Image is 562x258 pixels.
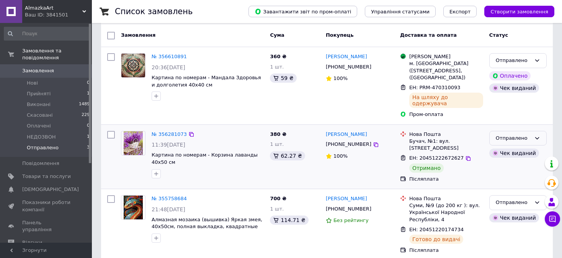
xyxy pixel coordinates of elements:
div: м. [GEOGRAPHIC_DATA] ([STREET_ADDRESS], ([GEOGRAPHIC_DATA]) [409,60,483,81]
img: Фото товару [124,131,142,155]
span: 0 [87,80,90,87]
span: 1489 [79,101,90,108]
a: Створити замовлення [477,8,554,14]
div: Отправлено [496,199,531,207]
div: Післяплата [409,176,483,183]
div: На шляху до одержувача [409,93,483,108]
div: Отримано [409,163,444,173]
span: Замовлення [22,67,54,74]
div: Оплачено [489,71,531,80]
img: Фото товару [121,54,145,77]
button: Чат з покупцем [545,211,560,227]
a: Картина по номерам - Мандала Здоровья и долголетия 40х40 см [152,75,261,88]
div: [PHONE_NUMBER] [324,139,373,149]
div: Суми, №9 (до 200 кг ): вул. Української Народної Республіки, 4 [409,202,483,223]
h1: Список замовлень [115,7,193,16]
div: Отправлено [496,134,531,142]
div: 114.71 ₴ [270,216,308,225]
div: [PHONE_NUMBER] [324,62,373,72]
div: Нова Пошта [409,131,483,138]
div: 59 ₴ [270,73,296,83]
a: № 356610891 [152,54,187,59]
span: Експорт [449,9,471,15]
a: Фото товару [121,195,145,220]
a: [PERSON_NAME] [326,131,367,138]
span: AlmazkaArt [25,5,82,11]
span: Повідомлення [22,160,59,167]
span: Завантажити звіт по пром-оплаті [255,8,351,15]
button: Експорт [443,6,477,17]
span: Отправлено [27,144,59,151]
span: 20:36[DATE] [152,64,185,70]
span: 1 шт. [270,64,284,70]
span: 1 шт. [270,141,284,147]
span: 380 ₴ [270,131,286,137]
span: Оплачені [27,122,51,129]
span: Прийняті [27,90,51,97]
span: [DEMOGRAPHIC_DATA] [22,186,79,193]
div: Післяплата [409,247,483,254]
span: Панель управління [22,219,71,233]
a: Алмазная мозаика (вышивка) Яркая змея, 40х50см, полная выкладка, квадратные камни, на подрамнике [152,217,262,237]
span: 1 [87,134,90,140]
span: Cума [270,32,284,38]
span: Відгуки [22,239,42,246]
span: Покупець [326,32,354,38]
div: [PHONE_NUMBER] [324,204,373,214]
div: Отправлено [496,57,531,65]
span: 360 ₴ [270,54,286,59]
span: 11:39[DATE] [152,142,185,148]
div: Чек виданий [489,149,539,158]
button: Створити замовлення [484,6,554,17]
div: Бучач, №1: вул. [STREET_ADDRESS] [409,138,483,152]
span: Нові [27,80,38,87]
span: 229 [82,112,90,119]
input: Пошук [4,27,90,41]
div: Чек виданий [489,213,539,222]
a: Картина по номерам - Корзина лаванды 40х50 см [152,152,258,165]
span: НЕДОЗВОН [27,134,56,140]
div: Ваш ID: 3841501 [25,11,92,18]
div: Нова Пошта [409,195,483,202]
a: Фото товару [121,53,145,78]
button: Управління статусами [365,6,436,17]
span: Замовлення [121,32,155,38]
img: Фото товару [124,196,143,219]
span: 3 [87,144,90,151]
span: 100% [333,153,348,159]
span: Скасовані [27,112,53,119]
div: Готово до видачі [409,235,464,244]
span: ЕН: 20451222672627 [409,155,464,161]
span: 1 [87,90,90,97]
span: Статус [489,32,508,38]
span: Виконані [27,101,51,108]
div: Чек виданий [489,83,539,93]
span: 1 шт. [270,206,284,212]
div: 62.27 ₴ [270,151,305,160]
button: Завантажити звіт по пром-оплаті [248,6,357,17]
span: Показники роботи компанії [22,199,71,213]
span: 21:48[DATE] [152,206,185,212]
span: Товари та послуги [22,173,71,180]
span: 0 [87,122,90,129]
a: Фото товару [121,131,145,155]
span: Замовлення та повідомлення [22,47,92,61]
span: Доставка та оплата [400,32,457,38]
div: [PERSON_NAME] [409,53,483,60]
a: № 356281073 [152,131,187,137]
span: Створити замовлення [490,9,548,15]
span: 100% [333,75,348,81]
a: [PERSON_NAME] [326,53,367,60]
span: ЕН: 20451220174734 [409,227,464,232]
span: Без рейтингу [333,217,369,223]
div: Пром-оплата [409,111,483,118]
span: Управління статусами [371,9,430,15]
a: [PERSON_NAME] [326,195,367,202]
a: № 355758684 [152,196,187,201]
span: 700 ₴ [270,196,286,201]
span: ЕН: PRM-470310093 [409,85,461,90]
